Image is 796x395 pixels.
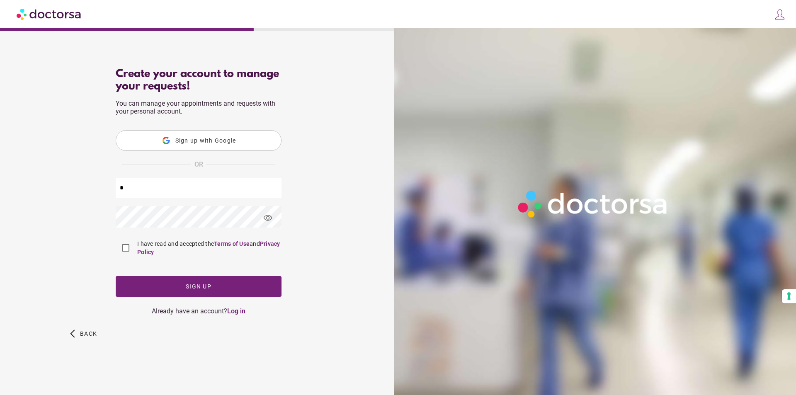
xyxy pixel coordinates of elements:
[116,276,282,297] button: Sign up
[116,99,282,115] p: You can manage your appointments and requests with your personal account.
[175,137,236,144] span: Sign up with Google
[257,207,279,229] span: visibility
[116,130,282,151] button: Sign up with Google
[17,5,82,23] img: Doctorsa.com
[137,240,280,255] a: Privacy Policy
[186,283,211,290] span: Sign up
[116,68,282,93] div: Create your account to manage your requests!
[774,9,786,20] img: icons8-customer-100.png
[80,330,97,337] span: Back
[514,186,673,222] img: Logo-Doctorsa-trans-White-partial-flat.png
[227,307,245,315] a: Log in
[67,323,100,344] button: arrow_back_ios Back
[194,159,203,170] span: OR
[782,289,796,303] button: Your consent preferences for tracking technologies
[116,307,282,315] div: Already have an account?
[214,240,250,247] a: Terms of Use
[136,240,282,256] label: I have read and accepted the and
